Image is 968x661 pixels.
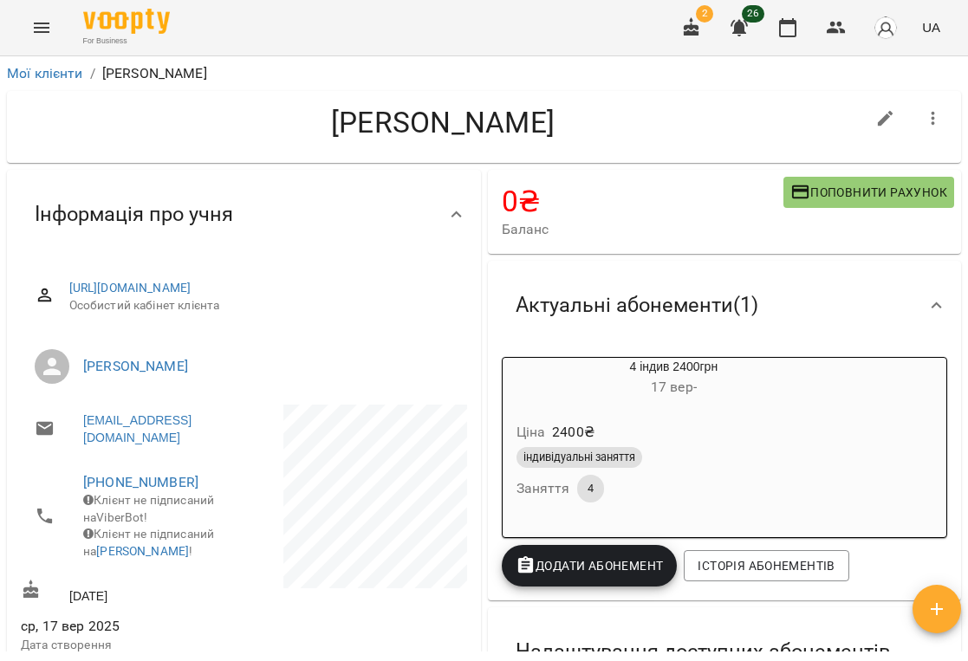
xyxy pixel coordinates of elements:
div: [DATE] [17,576,244,608]
span: Історія абонементів [698,555,835,576]
a: [EMAIL_ADDRESS][DOMAIN_NAME] [83,412,226,446]
a: [PHONE_NUMBER] [83,474,198,490]
span: 26 [742,5,764,23]
button: Додати Абонемент [502,545,678,586]
span: Баланс [502,219,783,240]
h4: 0 ₴ [502,184,783,219]
span: Додати Абонемент [516,555,664,576]
span: 4 [577,481,604,496]
span: 2 [696,5,713,23]
li: / [90,63,95,84]
span: Особистий кабінет клієнта [69,297,453,314]
span: 17 вер - [651,379,697,395]
span: Інформація про учня [35,201,233,228]
button: UA [915,11,947,43]
a: [URL][DOMAIN_NAME] [69,281,192,295]
span: ср, 17 вер 2025 [21,616,240,637]
button: Поповнити рахунок [783,177,954,208]
nav: breadcrumb [7,63,961,84]
p: 2400 ₴ [552,422,594,443]
span: Клієнт не підписаний на ViberBot! [83,493,214,524]
button: 4 індив 2400грн17 вер- Ціна2400₴індивідуальні заняттяЗаняття4 [503,358,846,523]
span: UA [922,18,940,36]
img: avatar_s.png [874,16,898,40]
div: Актуальні абонементи(1) [488,261,962,350]
a: [PERSON_NAME] [83,358,188,374]
h4: [PERSON_NAME] [21,105,865,140]
h6: Ціна [516,420,546,444]
h6: Заняття [516,476,570,501]
span: індивідуальні заняття [516,450,642,465]
p: Дата створення [21,637,240,654]
button: Історія абонементів [684,550,848,581]
a: [PERSON_NAME] [96,544,189,558]
div: Інформація про учня [7,170,481,259]
img: Voopty Logo [83,9,170,34]
span: Клієнт не підписаний на ! [83,527,214,558]
p: [PERSON_NAME] [102,63,207,84]
a: Мої клієнти [7,65,83,81]
div: 4 індив 2400грн [503,358,846,399]
span: Актуальні абонементи ( 1 ) [516,292,758,319]
button: Menu [21,7,62,49]
span: Поповнити рахунок [790,182,947,203]
span: For Business [83,36,170,47]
